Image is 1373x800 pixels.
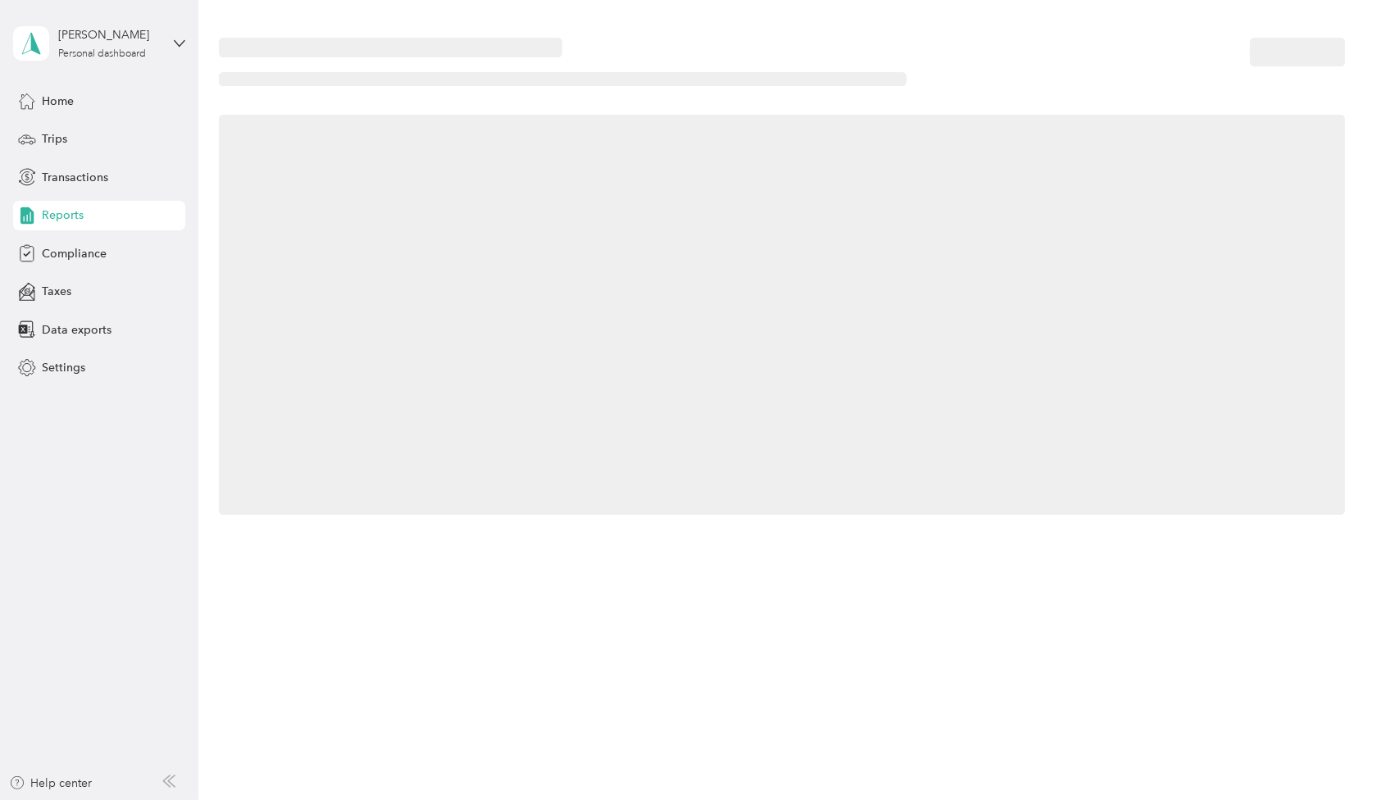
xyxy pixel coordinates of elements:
[42,93,74,110] span: Home
[42,207,84,224] span: Reports
[42,169,108,186] span: Transactions
[42,321,111,339] span: Data exports
[1281,708,1373,800] iframe: Everlance-gr Chat Button Frame
[42,359,85,376] span: Settings
[42,283,71,300] span: Taxes
[42,245,107,262] span: Compliance
[9,775,93,792] button: Help center
[58,26,161,43] div: [PERSON_NAME]
[58,49,146,59] div: Personal dashboard
[42,130,67,148] span: Trips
